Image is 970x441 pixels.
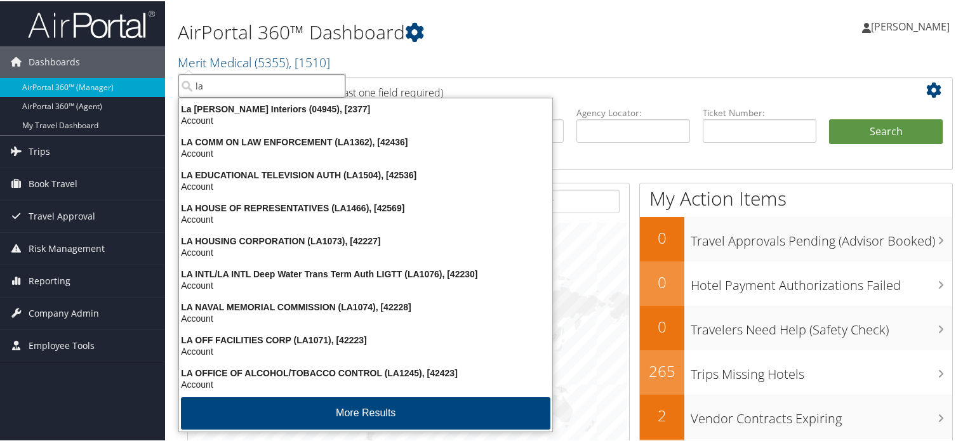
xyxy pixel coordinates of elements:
[29,199,95,231] span: Travel Approval
[640,216,952,260] a: 0Travel Approvals Pending (Advisor Booked)
[862,6,962,44] a: [PERSON_NAME]
[29,232,105,263] span: Risk Management
[28,8,155,38] img: airportal-logo.png
[640,305,952,349] a: 0Travelers Need Help (Safety Check)
[171,135,560,147] div: LA COMM ON LAW ENFORCEMENT (LA1362), [42436]
[178,18,701,44] h1: AirPortal 360™ Dashboard
[171,267,560,279] div: LA INTL/LA INTL Deep Water Trans Term Auth LIGTT (LA1076), [42230]
[691,313,952,338] h3: Travelers Need Help (Safety Check)
[289,53,330,70] span: , [ 1510 ]
[171,102,560,114] div: La [PERSON_NAME] Interiors (04945), [2377]
[29,264,70,296] span: Reporting
[171,366,560,378] div: LA OFFICE OF ALCOHOL/TOBACCO CONTROL (LA1245), [42423]
[640,315,684,336] h2: 0
[171,114,560,125] div: Account
[171,378,560,389] div: Account
[640,359,684,381] h2: 265
[171,333,560,345] div: LA OFF FACILITIES CORP (LA1071), [42223]
[691,402,952,426] h3: Vendor Contracts Expiring
[171,180,560,191] div: Account
[171,279,560,290] div: Account
[640,184,952,211] h1: My Action Items
[640,393,952,438] a: 2Vendor Contracts Expiring
[640,270,684,292] h2: 0
[29,329,95,360] span: Employee Tools
[29,167,77,199] span: Book Travel
[171,246,560,257] div: Account
[29,296,99,328] span: Company Admin
[171,345,560,356] div: Account
[171,147,560,158] div: Account
[181,396,550,428] button: More Results
[171,168,560,180] div: LA EDUCATIONAL TELEVISION AUTH (LA1504), [42536]
[178,53,330,70] a: Merit Medical
[691,358,952,382] h3: Trips Missing Hotels
[29,45,80,77] span: Dashboards
[691,225,952,249] h3: Travel Approvals Pending (Advisor Booked)
[691,269,952,293] h3: Hotel Payment Authorizations Failed
[178,73,345,96] input: Search Accounts
[171,312,560,323] div: Account
[171,234,560,246] div: LA HOUSING CORPORATION (LA1073), [42227]
[640,349,952,393] a: 265Trips Missing Hotels
[576,105,690,118] label: Agency Locator:
[871,18,950,32] span: [PERSON_NAME]
[171,300,560,312] div: LA NAVAL MEMORIAL COMMISSION (LA1074), [42228]
[829,118,943,143] button: Search
[29,135,50,166] span: Trips
[703,105,816,118] label: Ticket Number:
[255,53,289,70] span: ( 5355 )
[322,84,443,98] span: (at least one field required)
[171,201,560,213] div: LA HOUSE OF REPRESENTATIVES (LA1466), [42569]
[171,213,560,224] div: Account
[640,404,684,425] h2: 2
[197,79,879,100] h2: Airtinerary Lookup
[640,260,952,305] a: 0Hotel Payment Authorizations Failed
[640,226,684,247] h2: 0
